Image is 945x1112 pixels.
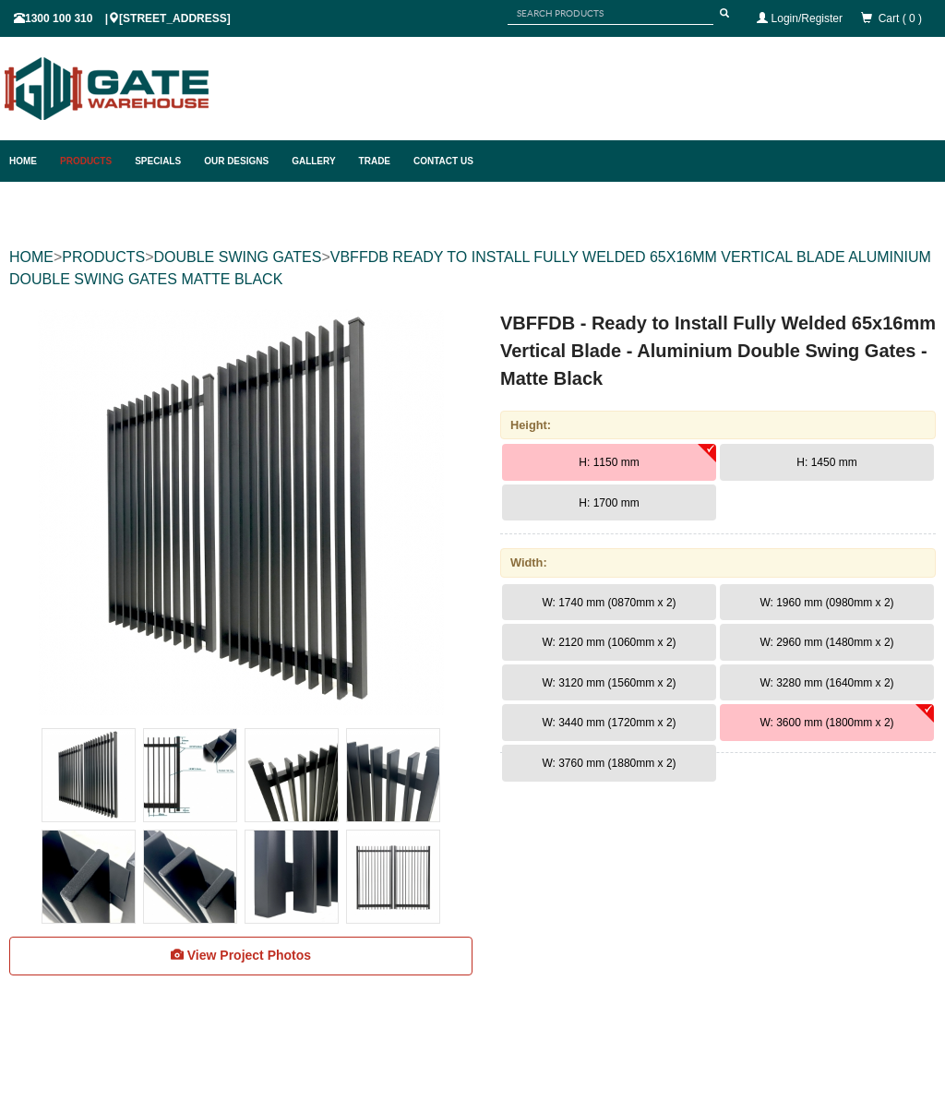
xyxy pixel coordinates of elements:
[144,729,236,821] img: VBFFDB - Ready to Install Fully Welded 65x16mm Vertical Blade - Aluminium Double Swing Gates - Ma...
[126,140,195,182] a: Specials
[9,937,472,975] a: View Project Photos
[500,309,936,392] h1: VBFFDB - Ready to Install Fully Welded 65x16mm Vertical Blade - Aluminium Double Swing Gates - Ma...
[9,140,51,182] a: Home
[879,12,922,25] span: Cart ( 0 )
[9,249,931,287] a: VBFFDB READY TO INSTALL FULLY WELDED 65X16MM VERTICAL BLADE ALUMINIUM DOUBLE SWING GATES MATTE BLACK
[502,444,716,481] button: H: 1150 mm
[187,948,311,963] span: View Project Photos
[542,757,676,770] span: W: 3760 mm (1880mm x 2)
[760,716,893,729] span: W: 3600 mm (1800mm x 2)
[347,729,439,821] img: VBFFDB - Ready to Install Fully Welded 65x16mm Vertical Blade - Aluminium Double Swing Gates - Ma...
[796,456,856,469] span: H: 1450 mm
[144,831,236,923] img: VBFFDB - Ready to Install Fully Welded 65x16mm Vertical Blade - Aluminium Double Swing Gates - Ma...
[153,249,321,265] a: DOUBLE SWING GATES
[542,716,676,729] span: W: 3440 mm (1720mm x 2)
[720,584,934,621] button: W: 1960 mm (0980mm x 2)
[542,636,676,649] span: W: 2120 mm (1060mm x 2)
[502,664,716,701] button: W: 3120 mm (1560mm x 2)
[502,704,716,741] button: W: 3440 mm (1720mm x 2)
[508,2,713,25] input: SEARCH PRODUCTS
[9,249,54,265] a: HOME
[720,664,934,701] button: W: 3280 mm (1640mm x 2)
[11,309,471,715] a: VBFFDB - Ready to Install Fully Welded 65x16mm Vertical Blade - Aluminium Double Swing Gates - Ma...
[579,496,639,509] span: H: 1700 mm
[14,12,231,25] span: 1300 100 310 | [STREET_ADDRESS]
[38,309,444,715] img: VBFFDB - Ready to Install Fully Welded 65x16mm Vertical Blade - Aluminium Double Swing Gates - Ma...
[195,140,282,182] a: Our Designs
[347,831,439,923] img: VBFFDB - Ready to Install Fully Welded 65x16mm Vertical Blade - Aluminium Double Swing Gates - Ma...
[500,411,936,439] div: Height:
[282,140,349,182] a: Gallery
[760,596,893,609] span: W: 1960 mm (0980mm x 2)
[51,140,126,182] a: Products
[42,831,135,923] img: VBFFDB - Ready to Install Fully Welded 65x16mm Vertical Blade - Aluminium Double Swing Gates - Ma...
[9,228,936,309] div: > > >
[404,140,473,182] a: Contact Us
[720,624,934,661] button: W: 2960 mm (1480mm x 2)
[502,745,716,782] button: W: 3760 mm (1880mm x 2)
[772,12,843,25] a: Login/Register
[542,676,676,689] span: W: 3120 mm (1560mm x 2)
[245,831,338,923] img: VBFFDB - Ready to Install Fully Welded 65x16mm Vertical Blade - Aluminium Double Swing Gates - Ma...
[502,624,716,661] button: W: 2120 mm (1060mm x 2)
[542,596,676,609] span: W: 1740 mm (0870mm x 2)
[760,636,893,649] span: W: 2960 mm (1480mm x 2)
[502,484,716,521] button: H: 1700 mm
[62,249,145,265] a: PRODUCTS
[760,676,893,689] span: W: 3280 mm (1640mm x 2)
[42,729,135,821] img: VBFFDB - Ready to Install Fully Welded 65x16mm Vertical Blade - Aluminium Double Swing Gates - Ma...
[579,456,639,469] span: H: 1150 mm
[720,444,934,481] button: H: 1450 mm
[720,704,934,741] button: W: 3600 mm (1800mm x 2)
[500,548,936,577] div: Width:
[245,729,338,821] img: VBFFDB - Ready to Install Fully Welded 65x16mm Vertical Blade - Aluminium Double Swing Gates - Ma...
[502,584,716,621] button: W: 1740 mm (0870mm x 2)
[350,140,404,182] a: Trade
